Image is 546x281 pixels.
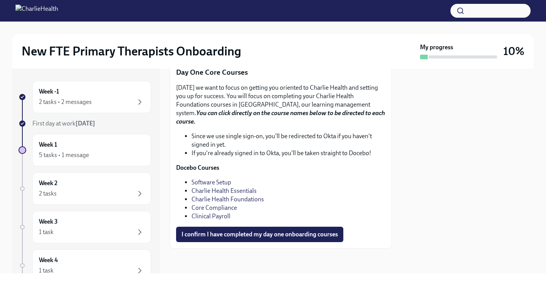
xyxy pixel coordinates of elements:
[192,204,237,211] a: Core Compliance
[15,5,58,17] img: CharlieHealth
[39,87,59,96] h6: Week -1
[39,140,57,149] h6: Week 1
[39,228,54,236] div: 1 task
[192,132,385,149] li: Since we use single sign-on, you'll be redirected to Okta if you haven't signed in yet.
[503,44,524,58] h3: 10%
[181,231,338,238] span: I confirm I have completed my day one onboarding courses
[22,43,241,59] h2: New FTE Primary Therapists Onboarding
[192,149,385,157] li: If you're already signed in to Okta, you'll be taken straight to Docebo!
[420,43,453,52] strong: My progress
[39,151,89,159] div: 5 tasks • 1 message
[176,67,385,77] p: Day One Core Courses
[18,119,151,128] a: First day at work[DATE]
[192,187,257,194] a: Charlie Health Essentials
[18,81,151,113] a: Week -12 tasks • 2 messages
[76,120,95,127] strong: [DATE]
[176,84,385,126] p: [DATE] we want to focus on getting you oriented to Charlie Health and setting you up for success....
[192,179,231,186] a: Software Setup
[39,189,57,198] div: 2 tasks
[18,134,151,166] a: Week 15 tasks • 1 message
[39,256,58,264] h6: Week 4
[176,227,343,242] button: I confirm I have completed my day one onboarding courses
[192,212,230,220] a: Clinical Payroll
[39,98,92,106] div: 2 tasks • 2 messages
[176,164,219,171] strong: Docebo Courses
[18,211,151,243] a: Week 31 task
[176,109,385,125] strong: You can click directly on the course names below to be directed to each course.
[39,179,57,187] h6: Week 2
[192,196,264,203] a: Charlie Health Foundations
[18,172,151,205] a: Week 22 tasks
[39,266,54,275] div: 1 task
[39,217,58,226] h6: Week 3
[32,120,95,127] span: First day at work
